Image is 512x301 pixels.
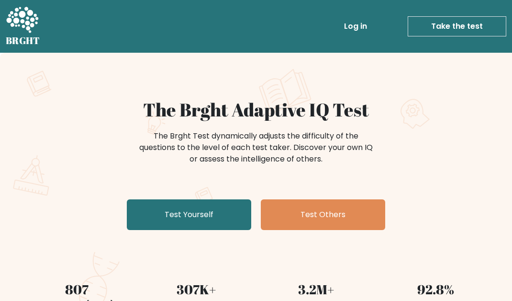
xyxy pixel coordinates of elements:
[127,199,251,230] a: Test Yourself
[6,4,40,49] a: BRGHT
[340,17,371,36] a: Log in
[22,99,490,121] h1: The Brght Adaptive IQ Test
[261,199,385,230] a: Test Others
[408,16,506,36] a: Take the test
[22,280,131,300] div: 807
[136,130,376,165] div: The Brght Test dynamically adjusts the difficulty of the questions to the level of each test take...
[6,35,40,46] h5: BRGHT
[381,280,490,300] div: 92.8%
[142,280,250,300] div: 307K+
[262,280,370,300] div: 3.2M+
